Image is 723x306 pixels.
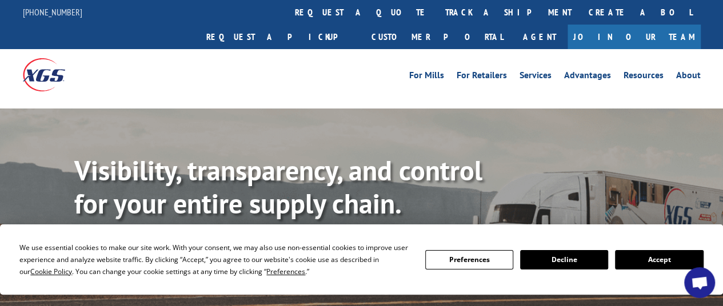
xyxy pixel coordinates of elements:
div: We use essential cookies to make our site work. With your consent, we may also use non-essential ... [19,241,411,277]
a: Agent [512,25,568,49]
a: Join Our Team [568,25,701,49]
a: About [676,71,701,83]
a: Advantages [564,71,611,83]
div: Open chat [684,267,715,298]
a: For Retailers [457,71,507,83]
button: Preferences [425,250,513,269]
a: Customer Portal [363,25,512,49]
a: [PHONE_NUMBER] [23,6,82,18]
a: Services [520,71,552,83]
button: Accept [615,250,703,269]
a: Request a pickup [198,25,363,49]
span: Cookie Policy [30,267,72,276]
b: Visibility, transparency, and control for your entire supply chain. [74,152,482,221]
button: Decline [520,250,608,269]
a: Resources [624,71,664,83]
a: For Mills [409,71,444,83]
span: Preferences [266,267,305,276]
